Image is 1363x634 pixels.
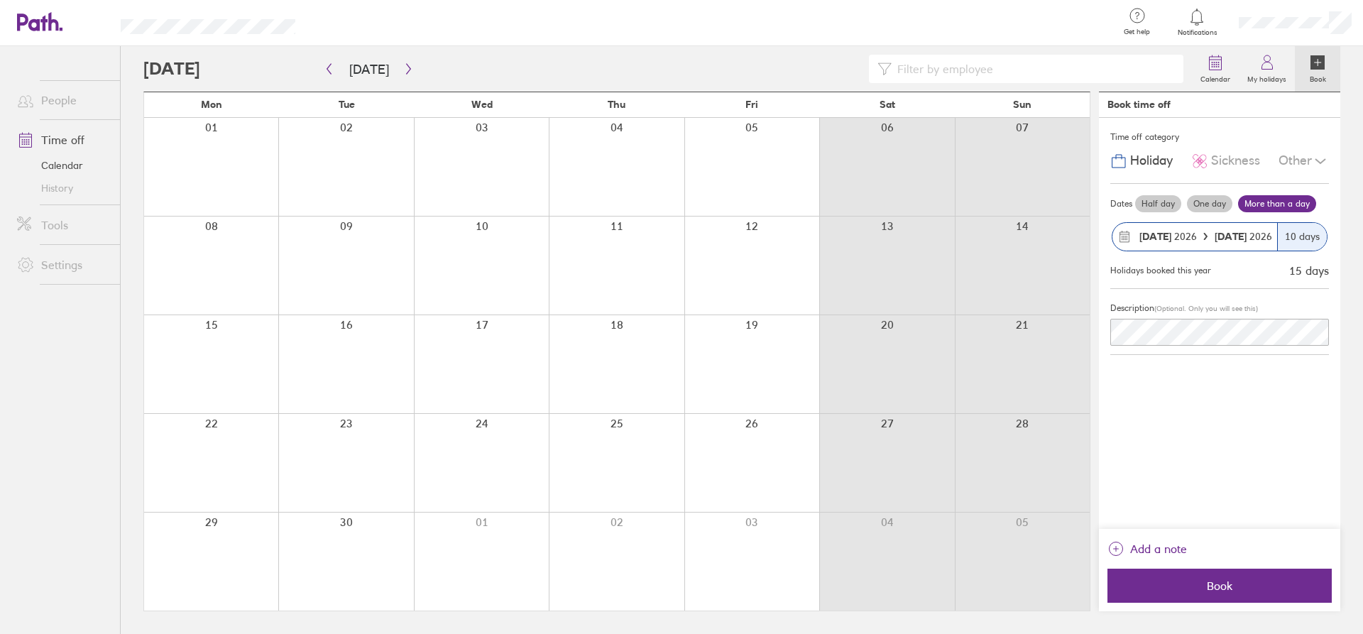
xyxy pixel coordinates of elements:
[1130,537,1187,560] span: Add a note
[6,154,120,177] a: Calendar
[1154,304,1258,313] span: (Optional. Only you will see this)
[1192,71,1239,84] label: Calendar
[1107,99,1171,110] div: Book time off
[1110,215,1329,258] button: [DATE] 2026[DATE] 202610 days
[1107,569,1332,603] button: Book
[1139,230,1171,243] strong: [DATE]
[1110,266,1211,275] div: Holidays booked this year
[1174,28,1220,37] span: Notifications
[1192,46,1239,92] a: Calendar
[6,126,120,154] a: Time off
[1279,148,1329,175] div: Other
[892,55,1175,82] input: Filter by employee
[1139,231,1197,242] span: 2026
[1107,537,1187,560] button: Add a note
[6,211,120,239] a: Tools
[1110,199,1132,209] span: Dates
[1130,153,1173,168] span: Holiday
[6,177,120,200] a: History
[1013,99,1031,110] span: Sun
[471,99,493,110] span: Wed
[1295,46,1340,92] a: Book
[880,99,895,110] span: Sat
[1215,231,1272,242] span: 2026
[1238,195,1316,212] label: More than a day
[6,86,120,114] a: People
[1114,28,1160,36] span: Get help
[1110,126,1329,148] div: Time off category
[201,99,222,110] span: Mon
[1215,230,1249,243] strong: [DATE]
[339,99,355,110] span: Tue
[745,99,758,110] span: Fri
[1239,46,1295,92] a: My holidays
[1277,223,1327,251] div: 10 days
[608,99,625,110] span: Thu
[1117,579,1322,592] span: Book
[1187,195,1232,212] label: One day
[1135,195,1181,212] label: Half day
[338,58,400,81] button: [DATE]
[1301,71,1335,84] label: Book
[1239,71,1295,84] label: My holidays
[1174,7,1220,37] a: Notifications
[1289,264,1329,277] div: 15 days
[6,251,120,279] a: Settings
[1211,153,1260,168] span: Sickness
[1110,302,1154,313] span: Description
